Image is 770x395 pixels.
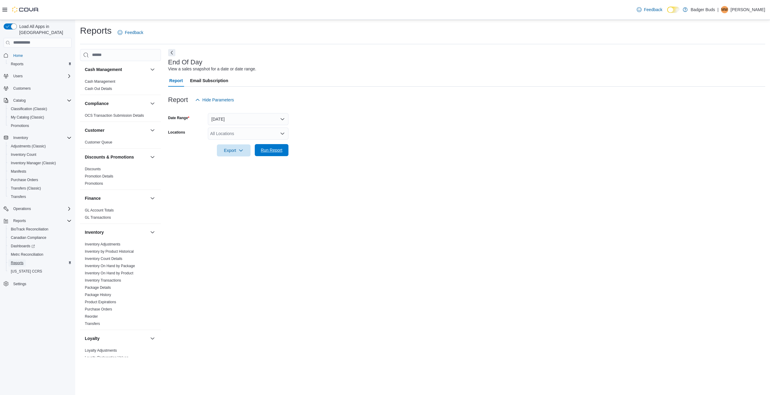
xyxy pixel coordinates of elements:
[80,78,161,95] div: Cash Management
[85,174,113,178] a: Promotion Details
[11,115,44,120] span: My Catalog (Classic)
[85,293,111,297] a: Package History
[13,86,31,91] span: Customers
[8,105,72,113] span: Classification (Classic)
[6,250,74,259] button: Metrc Reconciliation
[11,252,43,257] span: Metrc Reconciliation
[85,356,128,360] a: Loyalty Redemption Values
[217,144,251,156] button: Export
[85,249,134,254] a: Inventory by Product Historical
[8,226,51,233] a: BioTrack Reconciliation
[644,7,662,13] span: Feedback
[6,267,74,276] button: [US_STATE] CCRS
[11,161,56,165] span: Inventory Manager (Classic)
[11,123,29,128] span: Promotions
[11,269,42,274] span: [US_STATE] CCRS
[11,177,38,182] span: Purchase Orders
[6,159,74,167] button: Inventory Manager (Classic)
[85,167,101,171] span: Discounts
[80,241,161,330] div: Inventory
[6,242,74,250] a: Dashboards
[8,143,72,150] span: Adjustments (Classic)
[8,151,72,158] span: Inventory Count
[11,106,47,111] span: Classification (Classic)
[11,280,72,287] span: Settings
[6,150,74,159] button: Inventory Count
[13,282,26,286] span: Settings
[85,292,111,297] span: Package History
[11,152,36,157] span: Inventory Count
[168,59,202,66] h3: End Of Day
[8,242,72,250] span: Dashboards
[8,159,72,167] span: Inventory Manager (Classic)
[85,127,104,133] h3: Customer
[6,167,74,176] button: Manifests
[8,251,72,258] span: Metrc Reconciliation
[667,7,680,13] input: Dark Mode
[13,74,23,79] span: Users
[11,97,28,104] button: Catalog
[85,321,100,326] span: Transfers
[6,184,74,193] button: Transfers (Classic)
[8,151,39,158] a: Inventory Count
[11,205,72,212] span: Operations
[11,97,72,104] span: Catalog
[149,127,156,134] button: Customer
[85,348,117,353] span: Loyalty Adjustments
[11,244,35,248] span: Dashboards
[1,51,74,60] button: Home
[85,174,113,179] span: Promotion Details
[208,113,288,125] button: [DATE]
[13,98,26,103] span: Catalog
[8,122,32,129] a: Promotions
[85,113,144,118] a: OCS Transaction Submission Details
[1,84,74,93] button: Customers
[11,235,46,240] span: Canadian Compliance
[193,94,236,106] button: Hide Parameters
[85,154,148,160] button: Discounts & Promotions
[11,85,33,92] a: Customers
[1,205,74,213] button: Operations
[85,154,134,160] h3: Discounts & Promotions
[85,79,115,84] a: Cash Management
[11,52,25,59] a: Home
[11,186,41,191] span: Transfers (Classic)
[11,194,26,199] span: Transfers
[8,268,45,275] a: [US_STATE] CCRS
[8,259,72,267] span: Reports
[168,49,175,56] button: Next
[8,176,72,184] span: Purchase Orders
[85,242,120,246] a: Inventory Adjustments
[85,100,109,106] h3: Compliance
[85,278,121,283] span: Inventory Transactions
[85,271,133,275] a: Inventory On Hand by Product
[85,242,120,247] span: Inventory Adjustments
[8,168,72,175] span: Manifests
[168,116,189,120] label: Date Range
[85,66,148,73] button: Cash Management
[85,66,122,73] h3: Cash Management
[85,307,112,312] span: Purchase Orders
[8,159,58,167] a: Inventory Manager (Classic)
[190,75,228,87] span: Email Subscription
[220,144,247,156] span: Export
[80,112,161,122] div: Compliance
[280,131,285,136] button: Open list of options
[261,147,282,153] span: Run Report
[85,87,112,91] a: Cash Out Details
[721,6,728,13] span: MW
[721,6,728,13] div: Michelle Westlake
[149,100,156,107] button: Compliance
[11,134,30,141] button: Inventory
[6,142,74,150] button: Adjustments (Classic)
[8,234,72,241] span: Canadian Compliance
[85,215,111,220] a: GL Transactions
[4,49,72,304] nav: Complex example
[149,229,156,236] button: Inventory
[85,181,103,186] a: Promotions
[85,127,148,133] button: Customer
[691,6,715,13] p: Badger Buds
[6,259,74,267] button: Reports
